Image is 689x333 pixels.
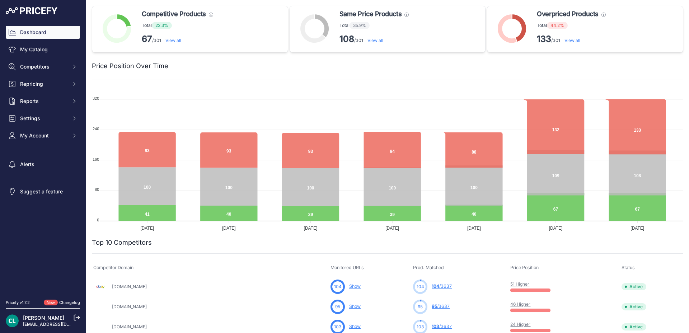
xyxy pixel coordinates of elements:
[20,115,67,122] span: Settings
[339,22,409,29] p: Total
[432,283,439,289] span: 104
[537,33,605,45] p: /301
[222,226,236,231] tspan: [DATE]
[564,38,580,43] a: View all
[140,226,154,231] tspan: [DATE]
[432,283,452,289] a: 104/3637
[95,187,99,192] tspan: 80
[432,324,452,329] a: 103/3637
[6,78,80,90] button: Repricing
[367,38,383,43] a: View all
[20,80,67,88] span: Repricing
[6,95,80,108] button: Reports
[97,218,99,222] tspan: 0
[432,304,450,309] a: 95/3637
[622,283,646,290] span: Active
[152,22,172,29] span: 22.3%
[20,63,67,70] span: Competitors
[23,322,98,327] a: [EMAIL_ADDRESS][DOMAIN_NAME]
[418,304,423,310] span: 95
[93,96,99,100] tspan: 320
[413,265,444,270] span: Prod. Matched
[304,226,318,231] tspan: [DATE]
[432,324,439,329] span: 103
[165,38,181,43] a: View all
[349,283,361,289] a: Show
[334,283,342,290] span: 104
[335,304,340,310] span: 95
[622,303,646,310] span: Active
[349,304,361,309] a: Show
[349,324,361,329] a: Show
[44,300,58,306] span: New
[510,265,539,270] span: Price Position
[20,98,67,105] span: Reports
[537,34,551,44] strong: 133
[631,226,644,231] tspan: [DATE]
[549,226,563,231] tspan: [DATE]
[339,9,402,19] span: Same Price Products
[6,300,30,306] div: Pricefy v1.7.2
[112,304,147,309] a: [DOMAIN_NAME]
[59,300,80,305] a: Changelog
[92,61,168,71] h2: Price Position Over Time
[6,185,80,198] a: Suggest a feature
[6,158,80,171] a: Alerts
[93,157,99,161] tspan: 160
[112,284,147,289] a: [DOMAIN_NAME]
[6,7,57,14] img: Pricefy Logo
[6,60,80,73] button: Competitors
[142,9,206,19] span: Competitive Products
[331,265,364,270] span: Monitored URLs
[339,33,409,45] p: /301
[417,283,424,290] span: 104
[334,324,341,330] span: 103
[142,22,213,29] p: Total
[6,112,80,125] button: Settings
[622,323,646,330] span: Active
[510,301,530,307] a: 46 Higher
[547,22,568,29] span: 44.2%
[385,226,399,231] tspan: [DATE]
[537,9,598,19] span: Overpriced Products
[417,324,424,330] span: 103
[350,22,370,29] span: 35.9%
[622,265,635,270] span: Status
[6,43,80,56] a: My Catalog
[432,304,437,309] span: 95
[20,132,67,139] span: My Account
[93,265,133,270] span: Competitor Domain
[339,34,354,44] strong: 108
[112,324,147,329] a: [DOMAIN_NAME]
[467,226,481,231] tspan: [DATE]
[510,322,530,327] a: 24 Higher
[510,281,529,287] a: 51 Higher
[93,127,99,131] tspan: 240
[142,33,213,45] p: /301
[23,315,64,321] a: [PERSON_NAME]
[537,22,605,29] p: Total
[6,129,80,142] button: My Account
[142,34,152,44] strong: 67
[6,26,80,291] nav: Sidebar
[6,26,80,39] a: Dashboard
[92,238,152,248] h2: Top 10 Competitors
